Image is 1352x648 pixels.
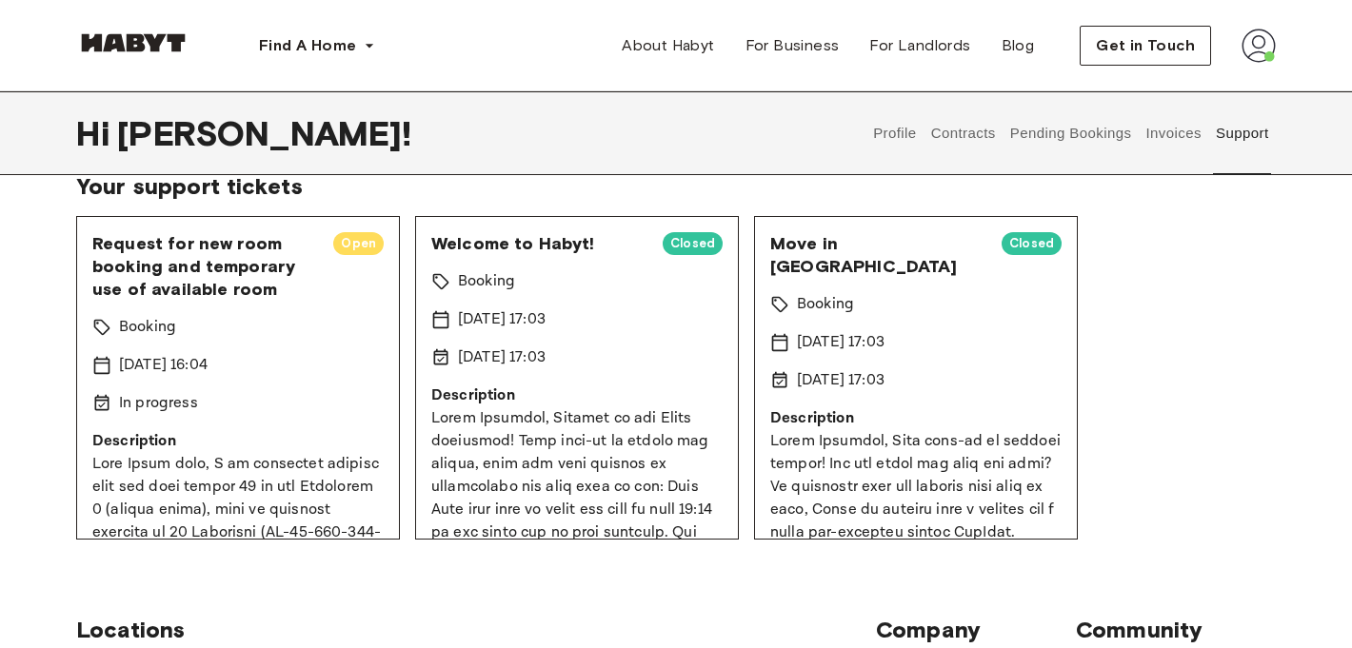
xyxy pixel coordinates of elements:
p: [DATE] 17:03 [797,331,885,354]
span: Move in [GEOGRAPHIC_DATA] [770,232,986,278]
button: Get in Touch [1080,26,1211,66]
span: [PERSON_NAME] ! [117,113,411,153]
button: Find A Home [244,27,390,65]
span: Locations [76,616,876,644]
span: Closed [663,234,723,253]
a: For Landlords [854,27,985,65]
span: Closed [1002,234,1062,253]
span: Find A Home [259,34,356,57]
p: [DATE] 17:03 [797,369,885,392]
p: Booking [458,270,515,293]
a: Blog [986,27,1050,65]
img: avatar [1242,29,1276,63]
p: [DATE] 16:04 [119,354,208,377]
p: Description [770,407,1062,430]
p: Description [92,430,384,453]
span: Welcome to Habyt! [431,232,647,255]
span: Get in Touch [1096,34,1195,57]
span: For Landlords [869,34,970,57]
p: [DATE] 17:03 [458,346,546,369]
span: Company [876,616,1076,644]
span: Community [1076,616,1276,644]
button: Support [1213,91,1271,175]
span: About Habyt [622,34,714,57]
p: Booking [119,316,176,339]
button: Pending Bookings [1007,91,1134,175]
p: In progress [119,392,198,415]
p: [DATE] 17:03 [458,308,546,331]
p: Booking [797,293,854,316]
span: Blog [1002,34,1035,57]
a: About Habyt [606,27,729,65]
div: user profile tabs [866,91,1276,175]
p: Description [431,384,723,407]
span: Request for new room booking and temporary use of available room [92,232,318,301]
span: For Business [746,34,840,57]
span: Hi [76,113,117,153]
span: Your support tickets [76,172,1276,201]
button: Profile [871,91,920,175]
button: Invoices [1143,91,1203,175]
img: Habyt [76,33,190,52]
a: For Business [730,27,855,65]
span: Open [333,234,384,253]
button: Contracts [928,91,998,175]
